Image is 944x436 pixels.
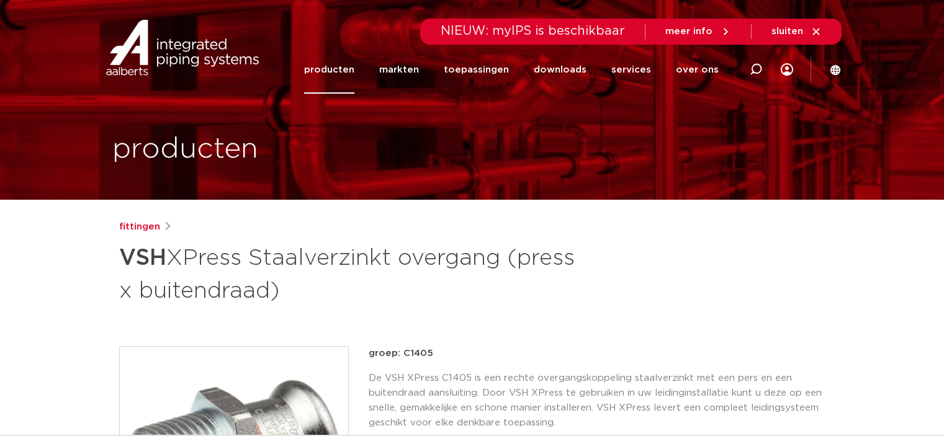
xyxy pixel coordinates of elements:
[119,239,585,306] h1: XPress Staalverzinkt overgang (press x buitendraad)
[304,46,354,94] a: producten
[441,25,625,37] span: NIEUW: myIPS is beschikbaar
[304,46,719,94] nav: Menu
[665,27,712,36] span: meer info
[676,46,719,94] a: over ons
[112,130,258,169] h1: producten
[119,220,160,234] a: fittingen
[369,346,825,361] p: groep: C1405
[369,371,825,430] p: De VSH XPress C1405 is een rechte overgangskoppeling staalverzinkt met een pers en een buitendraa...
[771,27,803,36] span: sluiten
[611,46,651,94] a: services
[119,247,166,269] strong: VSH
[379,46,419,94] a: markten
[444,46,509,94] a: toepassingen
[665,26,731,37] a: meer info
[534,46,587,94] a: downloads
[771,26,822,37] a: sluiten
